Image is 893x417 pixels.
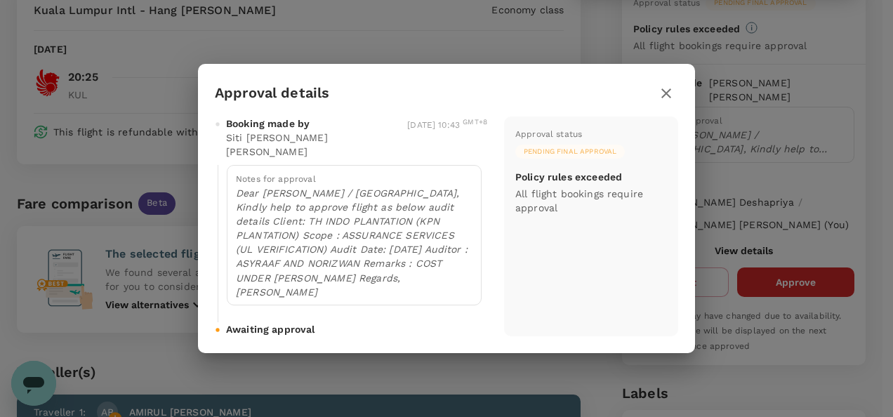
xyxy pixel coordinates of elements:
span: Awaiting approval [226,322,315,336]
div: Approval status [515,128,582,142]
span: Notes for approval [236,174,316,184]
span: Booking made by [226,117,310,131]
span: [DATE] 10:43 [407,120,487,130]
p: Dear [PERSON_NAME] / [GEOGRAPHIC_DATA], Kindly help to approve flight as below audit details Clie... [236,186,472,298]
span: Pending final approval [515,147,625,157]
h3: Approval details [215,85,329,101]
p: Siti [PERSON_NAME] [PERSON_NAME] [226,131,357,159]
sup: GMT+8 [463,118,487,126]
p: Policy rules exceeded [515,170,622,184]
p: All flight bookings require approval [515,187,667,215]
